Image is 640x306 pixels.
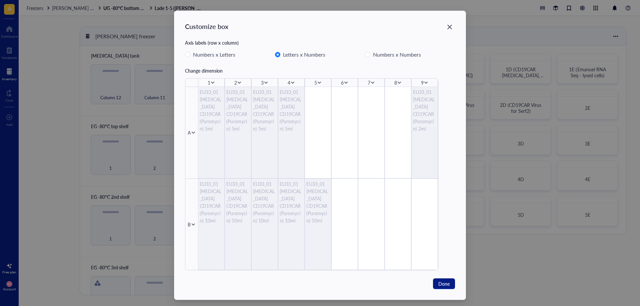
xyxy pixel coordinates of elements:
div: EU33_01 [MEDICAL_DATA] CD19CAR (Puromycin) 2ml [413,88,436,132]
div: 2 [234,79,237,86]
div: 3 [261,79,264,86]
span: Close [444,23,455,31]
div: 5 [314,79,317,86]
div: A [188,129,191,136]
div: EU33_01 [MEDICAL_DATA] CD19CAR (Puromycin) 10ml [253,180,276,224]
div: 7 [368,79,370,86]
div: 1 [208,79,210,86]
div: EU33_01 [MEDICAL_DATA] CD19CAR (Puromycin) 5ml [200,88,223,132]
div: EU33_01 [MEDICAL_DATA] CD19CAR (Puromycin) 10ml [200,180,223,224]
span: Letters x Numbers [280,50,328,59]
div: EU33_01 [MEDICAL_DATA] CD19CAR (Puromycin) 10ml [306,180,330,224]
div: 8 [394,79,397,86]
div: 9 [421,79,424,86]
div: EU33_01 [MEDICAL_DATA] CD19CAR (Puromycin) 10ml [280,180,303,224]
span: Done [438,280,450,287]
div: EU33_01 [MEDICAL_DATA] CD19CAR (Puromycin) 5ml [253,88,276,132]
div: Change dimension [185,67,455,74]
div: 6 [341,79,344,86]
button: Done [433,278,455,289]
div: 4 [288,79,290,86]
span: Numbers x Letters [190,50,238,59]
div: EU33_01 [MEDICAL_DATA] CD19CAR (Puromycin) 5ml [280,88,303,132]
div: EU33_01 [MEDICAL_DATA] CD19CAR (Puromycin) 10ml [226,180,250,224]
div: EU33_01 [MEDICAL_DATA] CD19CAR (Puromycin) 5ml [226,88,250,132]
div: Customize box [185,22,228,31]
div: B [188,221,191,228]
button: Close [444,22,455,32]
div: Axis labels (row x column) [185,39,455,46]
span: Numbers x Numbers [370,50,424,59]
